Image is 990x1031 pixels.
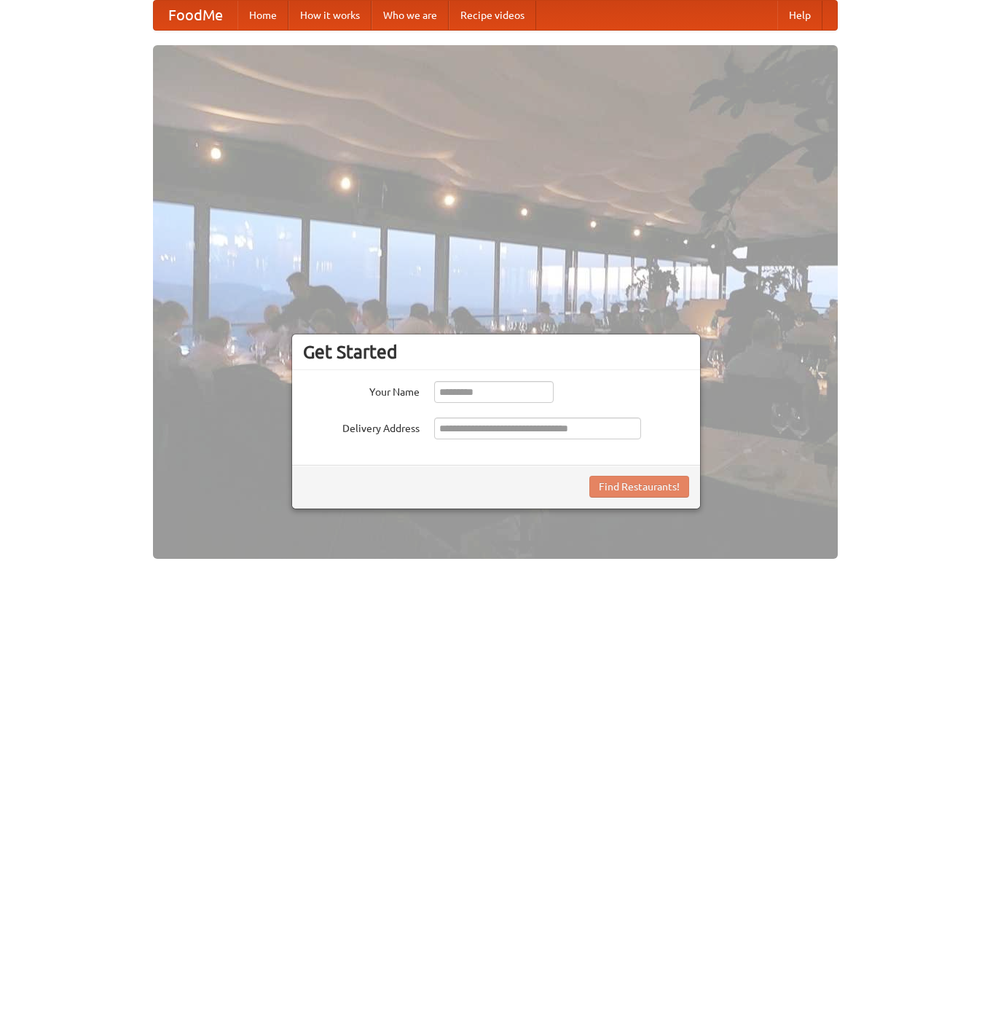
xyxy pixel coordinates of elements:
[303,341,689,363] h3: Get Started
[449,1,536,30] a: Recipe videos
[589,476,689,498] button: Find Restaurants!
[154,1,237,30] a: FoodMe
[237,1,288,30] a: Home
[303,418,420,436] label: Delivery Address
[372,1,449,30] a: Who we are
[303,381,420,399] label: Your Name
[288,1,372,30] a: How it works
[777,1,822,30] a: Help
